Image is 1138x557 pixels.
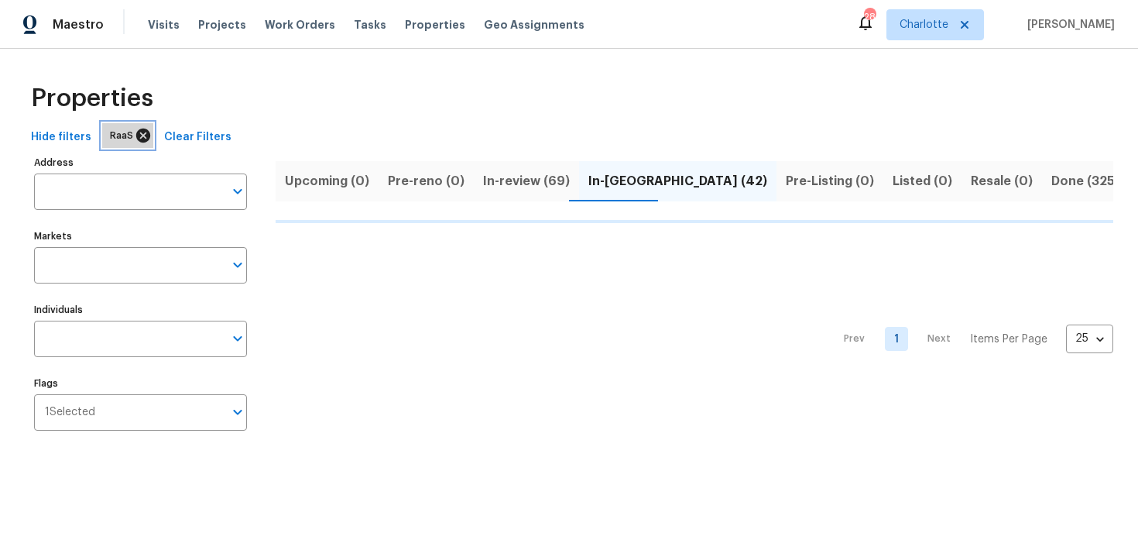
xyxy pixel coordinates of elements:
label: Flags [34,379,247,388]
span: Charlotte [900,17,948,33]
span: Tasks [354,19,386,30]
nav: Pagination Navigation [829,232,1113,446]
span: Maestro [53,17,104,33]
span: Properties [31,91,153,106]
span: Upcoming (0) [285,170,369,192]
span: Visits [148,17,180,33]
div: 25 [1066,318,1113,359]
a: Goto page 1 [885,327,908,351]
span: Projects [198,17,246,33]
span: In-[GEOGRAPHIC_DATA] (42) [588,170,767,192]
span: RaaS [110,128,139,143]
div: 28 [864,9,875,25]
p: Items Per Page [970,332,1047,347]
span: Work Orders [265,17,335,33]
button: Open [227,181,249,202]
button: Open [227,254,249,276]
span: Properties [405,17,465,33]
span: [PERSON_NAME] [1021,17,1115,33]
span: Done (325) [1051,170,1119,192]
span: In-review (69) [483,170,570,192]
span: Pre-Listing (0) [786,170,874,192]
span: Geo Assignments [484,17,584,33]
button: Open [227,401,249,423]
button: Open [227,328,249,349]
span: Listed (0) [893,170,952,192]
button: Clear Filters [158,123,238,152]
span: 1 Selected [45,406,95,419]
label: Individuals [34,305,247,315]
span: Hide filters [31,128,91,147]
label: Address [34,158,247,167]
span: Clear Filters [164,128,231,147]
span: Pre-reno (0) [388,170,464,192]
label: Markets [34,232,247,241]
span: Resale (0) [971,170,1033,192]
div: RaaS [102,123,153,148]
button: Hide filters [25,123,98,152]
